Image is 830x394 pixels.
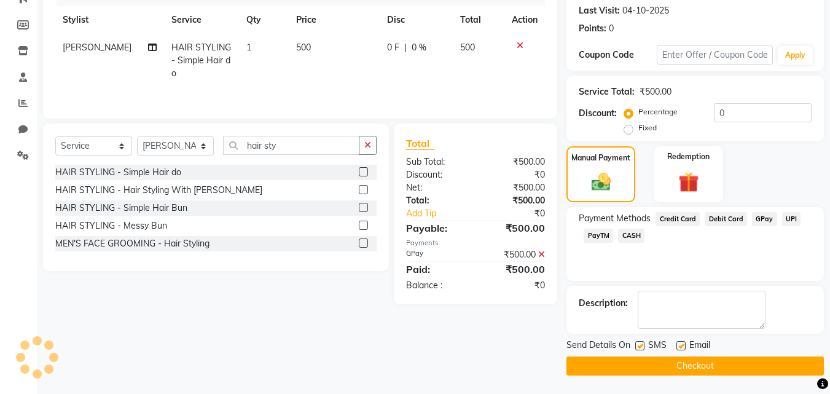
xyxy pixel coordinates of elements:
span: [PERSON_NAME] [63,42,131,53]
div: HAIR STYLING - Simple Hair do [55,166,181,179]
label: Percentage [638,106,678,117]
span: SMS [648,339,667,354]
input: Search or Scan [223,136,359,155]
div: Points: [579,22,606,35]
div: Description: [579,297,628,310]
th: Qty [239,6,289,34]
label: Fixed [638,122,657,133]
div: ₹0 [476,168,554,181]
span: 0 F [387,41,399,54]
span: Email [689,339,710,354]
div: Payments [406,238,545,248]
span: | [404,41,407,54]
div: HAIR STYLING - Simple Hair Bun [55,202,187,215]
div: ₹500.00 [476,262,554,277]
span: Payment Methods [579,212,651,225]
span: Debit Card [705,212,747,226]
span: PayTM [584,229,613,243]
div: GPay [397,248,476,261]
div: ₹500.00 [476,194,554,207]
span: 500 [296,42,311,53]
span: CASH [618,229,644,243]
span: Send Details On [566,339,630,354]
div: MEN'S FACE GROOMING - Hair Styling [55,237,209,250]
div: Net: [397,181,476,194]
div: ₹500.00 [476,248,554,261]
th: Disc [380,6,453,34]
th: Action [504,6,545,34]
span: GPay [752,212,777,226]
div: HAIR STYLING - Hair Styling With [PERSON_NAME] [55,184,262,197]
th: Service [164,6,239,34]
img: _cash.svg [585,171,617,193]
div: 0 [609,22,614,35]
span: 500 [460,42,475,53]
div: Balance : [397,279,476,292]
div: Discount: [397,168,476,181]
span: HAIR STYLING - Simple Hair do [171,42,231,79]
th: Price [289,6,380,34]
th: Stylist [55,6,164,34]
div: Last Visit: [579,4,620,17]
input: Enter Offer / Coupon Code [657,45,773,65]
div: ₹500.00 [476,221,554,235]
div: Coupon Code [579,49,656,61]
span: 0 % [412,41,426,54]
span: Credit Card [656,212,700,226]
div: HAIR STYLING - Messy Bun [55,219,167,232]
div: ₹500.00 [476,181,554,194]
div: Paid: [397,262,476,277]
th: Total [453,6,505,34]
a: Add Tip [397,207,488,220]
div: Service Total: [579,85,635,98]
div: ₹500.00 [640,85,671,98]
div: Payable: [397,221,476,235]
img: _gift.svg [672,170,705,195]
div: Sub Total: [397,156,476,168]
label: Redemption [667,151,710,162]
button: Checkout [566,357,824,376]
div: Total: [397,194,476,207]
div: ₹0 [489,207,555,220]
span: Total [406,137,434,150]
div: Discount: [579,107,617,120]
div: 04-10-2025 [622,4,669,17]
div: ₹500.00 [476,156,554,168]
span: UPI [782,212,801,226]
button: Apply [778,46,813,65]
label: Manual Payment [571,152,630,164]
span: 1 [246,42,251,53]
div: ₹0 [476,279,554,292]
